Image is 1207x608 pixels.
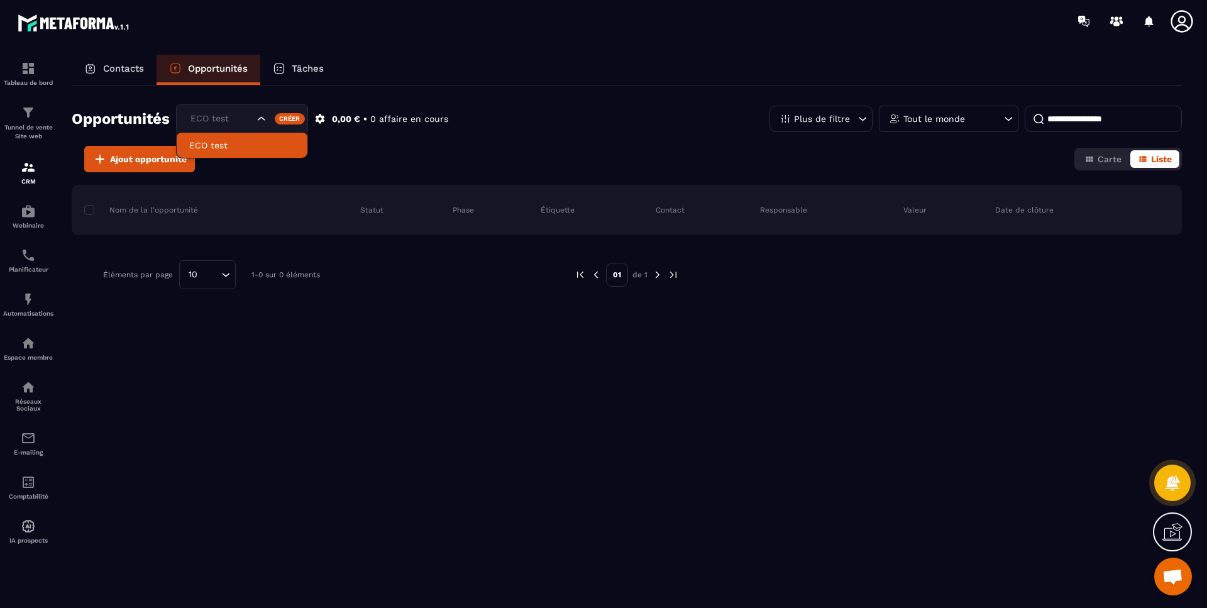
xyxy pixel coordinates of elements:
img: automations [21,292,36,307]
img: automations [21,519,36,534]
div: Ouvrir le chat [1154,558,1192,595]
h2: Opportunités [72,106,170,131]
p: Opportunités [188,63,248,74]
p: Valeur [903,205,927,215]
p: Tâches [292,63,324,74]
p: 01 [606,263,628,287]
button: Carte [1077,150,1129,168]
p: Espace membre [3,354,53,361]
p: Webinaire [3,222,53,229]
a: Tâches [260,55,336,85]
p: Plus de filtre [794,114,850,123]
img: prev [590,269,602,280]
div: Search for option [179,260,236,289]
img: email [21,431,36,446]
p: Étiquette [541,205,575,215]
a: accountantaccountantComptabilité [3,465,53,509]
button: Liste [1130,150,1179,168]
a: schedulerschedulerPlanificateur [3,238,53,282]
p: Statut [360,205,383,215]
a: Contacts [72,55,157,85]
span: Liste [1151,154,1172,164]
p: Contact [656,205,685,215]
a: emailemailE-mailing [3,421,53,465]
span: 10 [184,268,202,282]
a: automationsautomationsWebinaire [3,194,53,238]
p: de 1 [632,270,648,280]
img: formation [21,160,36,175]
p: Automatisations [3,310,53,317]
img: automations [21,204,36,219]
img: logo [18,11,131,34]
img: scheduler [21,248,36,263]
p: ECO test [189,139,295,152]
img: social-network [21,380,36,395]
p: Éléments par page [103,270,173,279]
p: CRM [3,178,53,185]
p: Date de clôture [995,205,1054,215]
button: Ajout opportunité [84,146,195,172]
p: Tableau de bord [3,79,53,86]
img: prev [575,269,586,280]
p: Contacts [103,63,144,74]
a: automationsautomationsAutomatisations [3,282,53,326]
img: automations [21,336,36,351]
p: Réseaux Sociaux [3,398,53,412]
p: Comptabilité [3,493,53,500]
span: Ajout opportunité [110,153,187,165]
p: Tunnel de vente Site web [3,123,53,141]
a: formationformationTableau de bord [3,52,53,96]
img: formation [21,61,36,76]
a: automationsautomationsEspace membre [3,326,53,370]
div: Search for option [176,104,308,133]
img: next [652,269,663,280]
p: 1-0 sur 0 éléments [251,270,320,279]
p: E-mailing [3,449,53,456]
p: • [363,113,367,125]
img: formation [21,105,36,120]
input: Search for option [187,112,254,126]
a: social-networksocial-networkRéseaux Sociaux [3,370,53,421]
a: Opportunités [157,55,260,85]
p: Planificateur [3,266,53,273]
a: formationformationTunnel de vente Site web [3,96,53,150]
img: accountant [21,475,36,490]
p: 0 affaire en cours [370,113,448,125]
p: Responsable [760,205,807,215]
div: Créer [275,113,306,124]
p: Tout le monde [903,114,965,123]
a: formationformationCRM [3,150,53,194]
img: next [668,269,679,280]
p: Phase [453,205,474,215]
p: Nom de la l'opportunité [84,205,198,215]
p: IA prospects [3,537,53,544]
span: Carte [1098,154,1122,164]
p: 0,00 € [332,113,360,125]
input: Search for option [202,268,218,282]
